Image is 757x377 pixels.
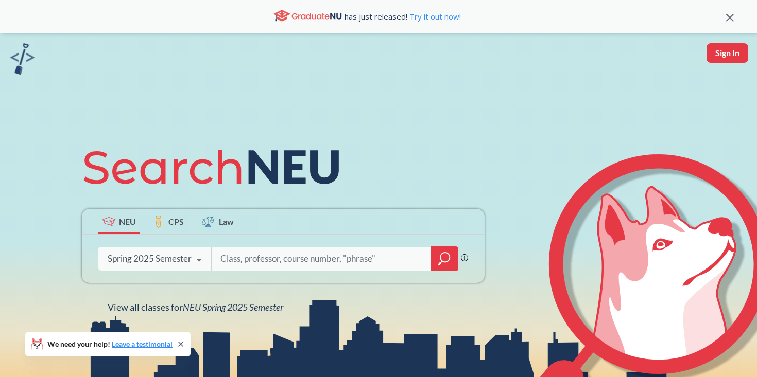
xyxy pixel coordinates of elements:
a: Try it out now! [407,11,461,22]
span: View all classes for [108,301,283,313]
img: sandbox logo [10,43,35,75]
a: sandbox logo [10,43,35,78]
span: We need your help! [47,340,173,348]
button: Sign In [707,43,748,63]
span: CPS [168,216,184,227]
span: NEU Spring 2025 Semester [183,301,283,313]
input: Class, professor, course number, "phrase" [219,248,423,270]
span: has just released! [345,11,461,22]
span: Law [219,216,234,227]
div: Spring 2025 Semester [108,253,192,264]
svg: magnifying glass [438,252,451,266]
span: NEU [119,216,136,227]
a: Leave a testimonial [112,339,173,348]
div: magnifying glass [431,246,458,271]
